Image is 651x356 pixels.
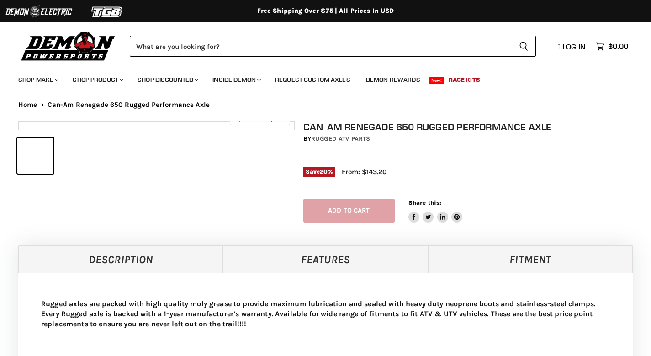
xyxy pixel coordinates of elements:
h1: Can-Am Renegade 650 Rugged Performance Axle [303,121,641,133]
span: Can-Am Renegade 650 Rugged Performance Axle [48,101,210,109]
span: $0.00 [608,42,628,51]
div: by [303,134,641,144]
span: From: $143.20 [342,168,386,176]
p: Rugged axles are packed with high quality moly grease to provide maximum lubrication and sealed w... [41,299,610,329]
span: 20 [320,168,328,175]
a: Description [18,245,223,273]
img: Demon Powersports [18,30,118,62]
a: Demon Rewards [359,70,427,89]
button: IMAGE thumbnail [17,138,53,174]
button: Search [512,36,536,57]
a: Fitment [428,245,633,273]
a: Inside Demon [206,70,266,89]
a: Race Kits [442,70,487,89]
span: Save % [303,167,335,177]
img: Demon Electric Logo 2 [5,3,73,21]
span: Click to expand [234,115,285,122]
a: Features [223,245,428,273]
a: Shop Discounted [131,70,204,89]
a: Shop Product [66,70,129,89]
a: Request Custom Axles [268,70,357,89]
span: Share this: [408,199,441,206]
span: Log in [562,42,586,51]
a: Log in [554,43,591,51]
aside: Share this: [408,199,463,223]
a: Home [18,101,37,109]
img: TGB Logo 2 [73,3,142,21]
a: $0.00 [591,40,633,53]
form: Product [130,36,536,57]
ul: Main menu [11,67,626,89]
span: New! [429,77,445,84]
a: Shop Make [11,70,64,89]
a: Rugged ATV Parts [311,135,370,143]
input: Search [130,36,512,57]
